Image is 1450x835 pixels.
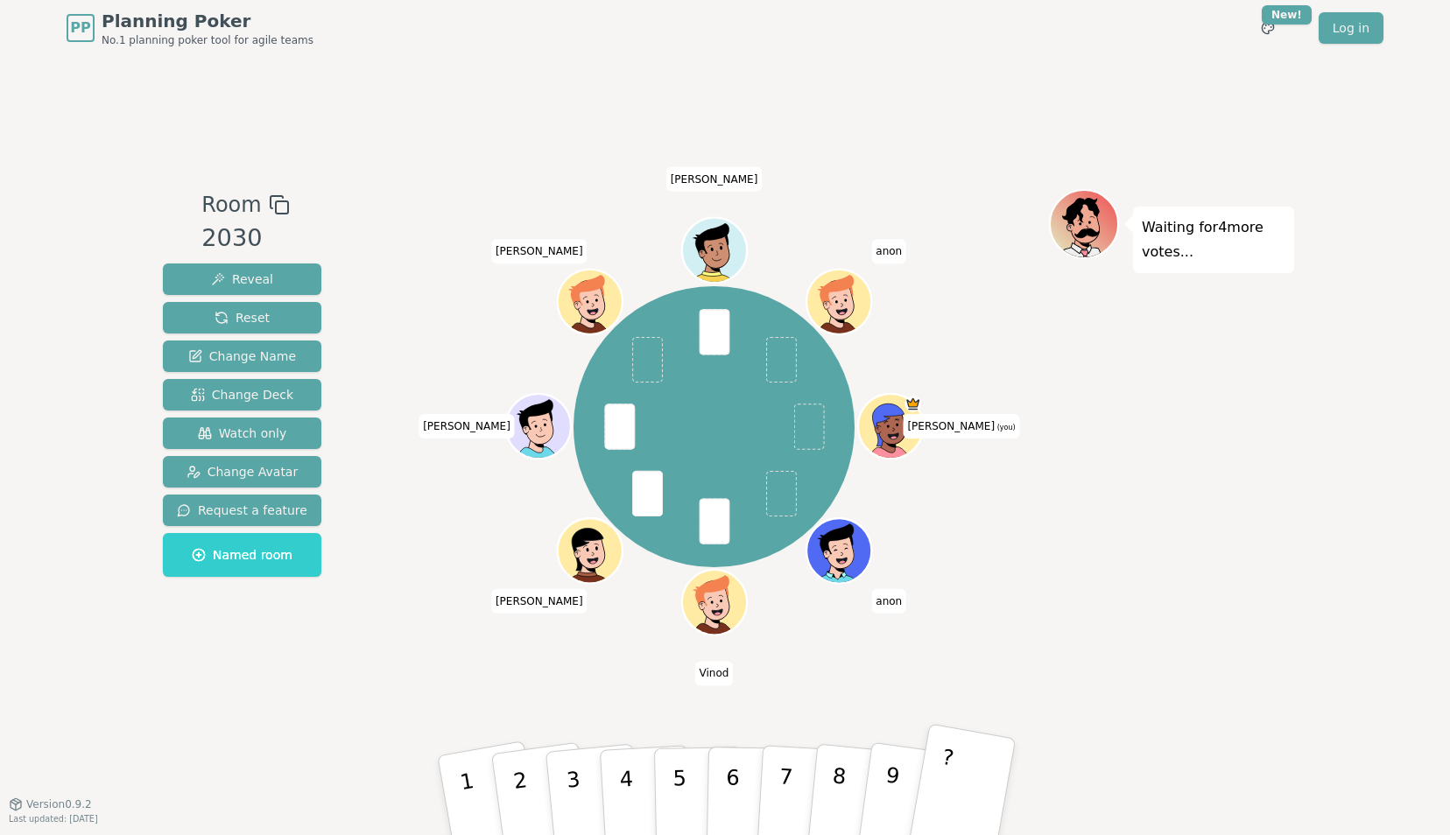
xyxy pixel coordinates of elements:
[163,302,321,333] button: Reset
[903,414,1019,439] span: Click to change your name
[198,425,287,442] span: Watch only
[871,589,906,614] span: Click to change your name
[860,396,921,458] button: Click to change your avatar
[215,309,270,326] span: Reset
[1262,5,1312,25] div: New!
[666,167,763,192] span: Click to change your name
[995,424,1016,432] span: (you)
[1319,12,1383,44] a: Log in
[163,263,321,295] button: Reveal
[1252,12,1284,44] button: New!
[102,33,313,47] span: No.1 planning poker tool for agile teams
[163,417,321,449] button: Watch only
[201,189,261,221] span: Room
[163,379,321,410] button: Change Deck
[188,347,296,365] span: Change Name
[211,270,273,288] span: Reveal
[491,589,588,614] span: Click to change your name
[26,797,92,811] span: Version 0.9.2
[192,546,292,564] span: Named room
[67,9,313,47] a: PPPlanning PokerNo.1 planning poker tool for agile teams
[163,533,321,577] button: Named room
[191,386,293,403] span: Change Deck
[187,463,299,481] span: Change Avatar
[163,456,321,488] button: Change Avatar
[904,396,921,413] span: Natasha is the host
[871,240,906,264] span: Click to change your name
[102,9,313,33] span: Planning Poker
[163,340,321,372] button: Change Name
[419,414,515,439] span: Click to change your name
[9,814,98,824] span: Last updated: [DATE]
[70,18,90,39] span: PP
[163,495,321,526] button: Request a feature
[1142,215,1285,264] p: Waiting for 4 more votes...
[201,221,289,256] div: 2030
[9,797,92,811] button: Version0.9.2
[177,502,307,519] span: Request a feature
[491,240,588,264] span: Click to change your name
[695,662,734,686] span: Click to change your name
